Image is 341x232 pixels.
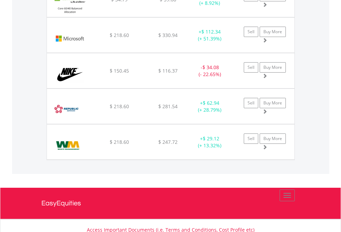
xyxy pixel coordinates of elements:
span: $ 112.34 [201,28,221,35]
span: $ 218.60 [110,139,129,145]
a: Buy More [260,62,286,73]
div: + (+ 51.39%) [188,28,231,42]
span: $ 150.45 [110,67,129,74]
div: + (+ 13.32%) [188,135,231,149]
span: $ 29.12 [203,135,219,142]
span: $ 62.94 [203,100,219,106]
a: Sell [244,133,258,144]
a: Buy More [260,133,286,144]
span: $ 34.08 [202,64,219,71]
span: $ 247.72 [158,139,178,145]
a: EasyEquities [41,188,300,219]
a: Sell [244,62,258,73]
a: Buy More [260,98,286,108]
span: $ 218.60 [110,103,129,110]
img: EQU.US.WM.png [50,133,85,158]
a: Sell [244,27,258,37]
img: EQU.US.RSG.png [50,98,85,122]
img: EQU.US.NKE.png [50,62,89,86]
div: - (- 22.65%) [188,64,231,78]
span: $ 330.94 [158,32,178,38]
span: $ 218.60 [110,32,129,38]
img: EQU.US.MSFT.png [50,26,89,51]
a: Sell [244,98,258,108]
div: + (+ 28.79%) [188,100,231,113]
span: $ 281.54 [158,103,178,110]
a: Buy More [260,27,286,37]
span: $ 116.37 [158,67,178,74]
